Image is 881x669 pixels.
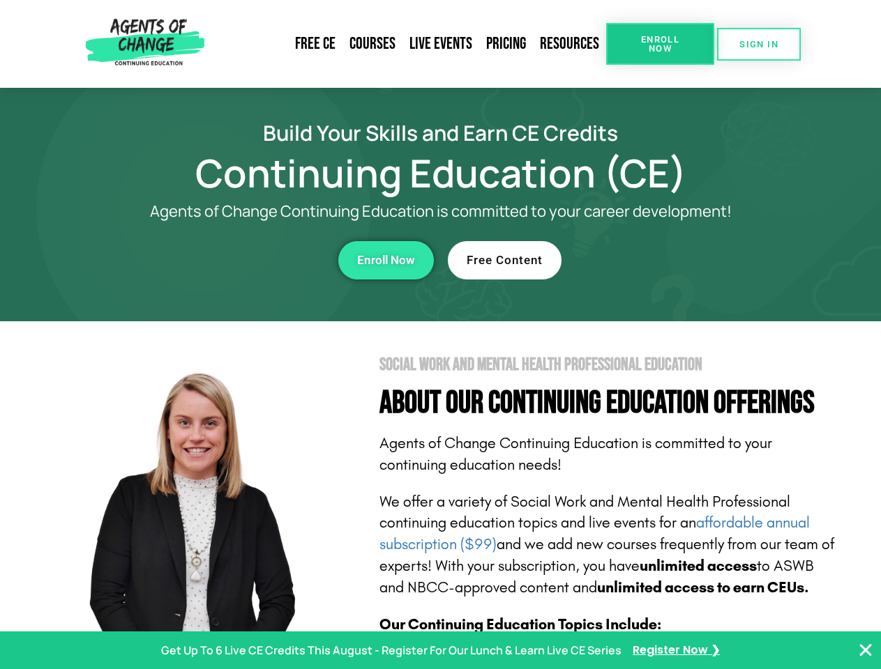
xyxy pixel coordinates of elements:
[402,28,479,60] a: Live Events
[210,28,606,60] nav: Menu
[379,434,772,474] span: Agents of Change Continuing Education is committed to your continuing education needs!
[628,35,692,53] span: Enroll Now
[379,615,661,633] b: Our Continuing Education Topics Include:
[479,28,533,60] a: Pricing
[338,241,434,279] a: Enroll Now
[739,40,778,49] span: SIGN IN
[342,28,402,60] a: Courses
[99,203,783,220] p: Agents of Change Continuing Education is committed to your career development!
[717,28,801,61] a: SIGN IN
[379,387,838,419] h4: About Our Continuing Education Offerings
[597,578,809,597] b: unlimited access to earn CEUs.
[633,640,720,661] a: Register Now ❯
[43,157,838,189] h1: Continuing Education (CE)
[357,254,415,266] span: Enroll Now
[533,28,606,60] a: Resources
[640,557,757,575] b: unlimited access
[606,23,714,65] a: Enroll Now
[43,123,838,143] h2: Build Your Skills and Earn CE Credits
[467,254,543,266] span: Free Content
[379,491,838,599] p: We offer a variety of Social Work and Mental Health Professional continuing education topics and ...
[288,28,342,60] a: Free CE
[379,356,838,374] h2: Social Work and Mental Health Professional Education
[448,241,562,279] a: Free Content
[857,642,874,659] button: Close Banner
[161,640,622,661] p: Get Up To 6 Live CE Credits This August - Register For Our Lunch & Learn Live CE Series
